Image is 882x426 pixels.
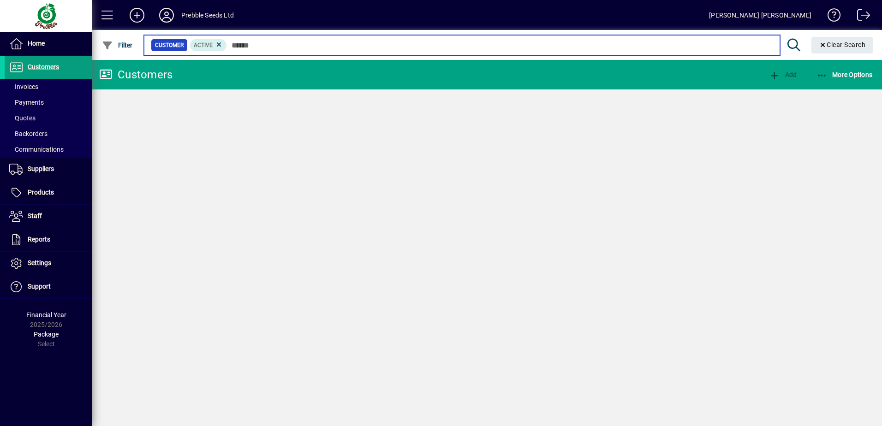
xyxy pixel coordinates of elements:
span: Clear Search [819,41,866,48]
a: Payments [5,95,92,110]
span: Financial Year [26,311,66,319]
button: Filter [100,37,135,53]
span: Reports [28,236,50,243]
a: Home [5,32,92,55]
span: Payments [9,99,44,106]
span: Filter [102,41,133,49]
span: Support [28,283,51,290]
span: Settings [28,259,51,266]
a: Quotes [5,110,92,126]
div: [PERSON_NAME] [PERSON_NAME] [709,8,811,23]
button: Add [122,7,152,24]
button: More Options [814,66,875,83]
a: Staff [5,205,92,228]
span: Customer [155,41,184,50]
span: Suppliers [28,165,54,172]
span: Home [28,40,45,47]
span: Invoices [9,83,38,90]
a: Invoices [5,79,92,95]
span: Active [194,42,213,48]
span: Quotes [9,114,36,122]
a: Reports [5,228,92,251]
span: Package [34,331,59,338]
button: Profile [152,7,181,24]
a: Communications [5,142,92,157]
button: Clear [811,37,873,53]
span: Products [28,189,54,196]
span: Customers [28,63,59,71]
a: Settings [5,252,92,275]
span: More Options [816,71,873,78]
a: Logout [850,2,870,32]
span: Add [769,71,797,78]
a: Suppliers [5,158,92,181]
div: Customers [99,67,173,82]
a: Products [5,181,92,204]
button: Add [767,66,799,83]
a: Knowledge Base [821,2,841,32]
span: Communications [9,146,64,153]
div: Prebble Seeds Ltd [181,8,234,23]
mat-chip: Activation Status: Active [190,39,227,51]
span: Staff [28,212,42,219]
a: Backorders [5,126,92,142]
a: Support [5,275,92,298]
span: Backorders [9,130,48,137]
